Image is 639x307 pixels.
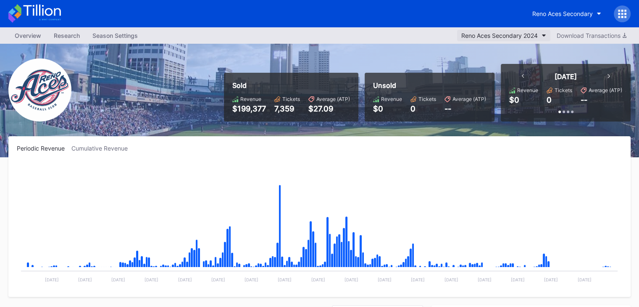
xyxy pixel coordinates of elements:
text: [DATE] [544,277,558,282]
text: [DATE] [444,277,458,282]
div: -- [581,95,587,104]
button: Reno Aces Secondary 2024 [457,30,550,41]
div: Revenue [381,96,402,102]
div: Unsold [373,81,486,90]
text: [DATE] [411,277,425,282]
text: [DATE] [78,277,92,282]
button: Download Transactions [552,30,631,41]
div: [DATE] [555,72,577,81]
div: Revenue [517,87,538,93]
div: Periodic Revenue [17,145,71,152]
text: [DATE] [578,277,592,282]
div: $0 [373,104,402,113]
div: Tickets [555,87,572,93]
div: Revenue [240,96,261,102]
div: 0 [547,95,552,104]
div: $0 [509,95,519,104]
text: [DATE] [344,277,358,282]
text: [DATE] [378,277,392,282]
div: 7,359 [274,104,300,113]
button: Reno Aces Secondary [526,6,607,21]
div: 0 [410,104,436,113]
div: $27.09 [308,104,350,113]
a: Research [47,29,86,42]
div: $199,377 [232,104,266,113]
div: Cumulative Revenue [71,145,134,152]
text: [DATE] [211,277,225,282]
div: Tickets [418,96,436,102]
text: [DATE] [145,277,158,282]
a: Overview [8,29,47,42]
img: RenoAces.png [8,58,71,122]
div: Average (ATP) [589,87,622,93]
svg: Chart title [17,162,622,288]
text: [DATE] [278,277,292,282]
text: [DATE] [45,277,59,282]
div: Tickets [282,96,300,102]
text: [DATE] [178,277,192,282]
div: -- [444,104,486,113]
text: [DATE] [111,277,125,282]
div: Download Transactions [557,32,626,39]
div: Sold [232,81,350,90]
text: [DATE] [478,277,492,282]
div: Reno Aces Secondary [532,10,593,17]
div: Reno Aces Secondary 2024 [461,32,538,39]
div: Average (ATP) [452,96,486,102]
text: [DATE] [511,277,525,282]
text: [DATE] [245,277,258,282]
a: Season Settings [86,29,144,42]
text: [DATE] [311,277,325,282]
div: Average (ATP) [316,96,350,102]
